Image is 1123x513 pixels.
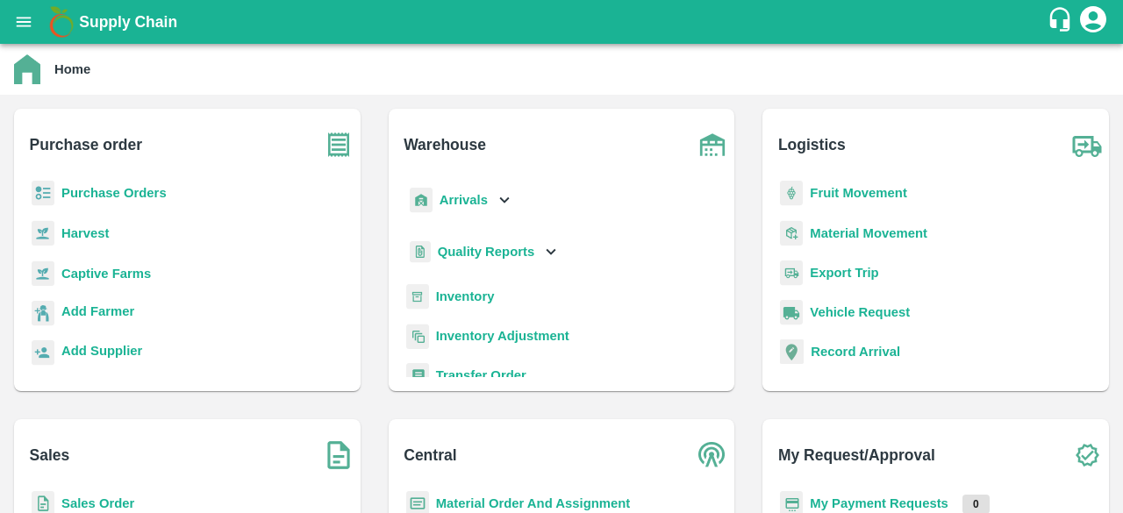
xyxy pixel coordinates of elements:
[406,234,561,270] div: Quality Reports
[317,433,361,477] img: soSales
[810,186,907,200] a: Fruit Movement
[690,433,734,477] img: central
[61,186,167,200] a: Purchase Orders
[406,284,429,310] img: whInventory
[436,496,631,510] a: Material Order And Assignment
[810,496,948,510] a: My Payment Requests
[811,345,900,359] a: Record Arrival
[14,54,40,84] img: home
[780,220,803,246] img: material
[436,368,526,382] a: Transfer Order
[1065,123,1109,167] img: truck
[780,300,803,325] img: vehicle
[780,260,803,286] img: delivery
[317,123,361,167] img: purchase
[1047,6,1077,38] div: customer-support
[410,241,431,263] img: qualityReport
[79,10,1047,34] a: Supply Chain
[404,443,456,467] b: Central
[440,193,488,207] b: Arrivals
[810,266,878,280] a: Export Trip
[690,123,734,167] img: warehouse
[406,324,429,349] img: inventory
[54,62,90,76] b: Home
[436,289,495,303] a: Inventory
[61,496,134,510] a: Sales Order
[61,344,142,358] b: Add Supplier
[30,132,142,157] b: Purchase order
[406,363,429,388] img: whTransfer
[32,340,54,366] img: supplier
[436,329,569,343] a: Inventory Adjustment
[810,305,910,319] a: Vehicle Request
[406,181,515,220] div: Arrivals
[32,301,54,326] img: farmer
[61,226,109,240] a: Harvest
[79,13,177,31] b: Supply Chain
[32,181,54,206] img: reciept
[30,443,70,467] b: Sales
[778,132,846,157] b: Logistics
[32,260,54,287] img: harvest
[44,4,79,39] img: logo
[61,267,151,281] a: Captive Farms
[1065,433,1109,477] img: check
[404,132,486,157] b: Warehouse
[780,339,804,364] img: recordArrival
[4,2,44,42] button: open drawer
[780,181,803,206] img: fruit
[1077,4,1109,40] div: account of current user
[61,341,142,365] a: Add Supplier
[438,245,535,259] b: Quality Reports
[778,443,935,467] b: My Request/Approval
[61,304,134,318] b: Add Farmer
[410,188,433,213] img: whArrival
[32,220,54,246] img: harvest
[810,226,927,240] a: Material Movement
[61,302,134,325] a: Add Farmer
